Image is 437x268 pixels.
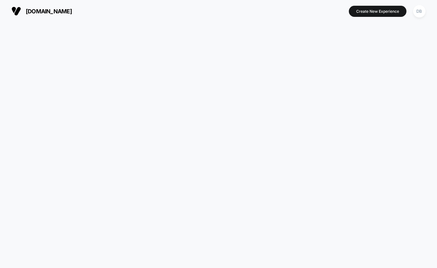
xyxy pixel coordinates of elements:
[10,6,74,16] button: [DOMAIN_NAME]
[26,8,72,15] span: [DOMAIN_NAME]
[411,5,427,18] button: DB
[413,5,426,18] div: DB
[11,6,21,16] img: Visually logo
[349,6,406,17] button: Create New Experience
